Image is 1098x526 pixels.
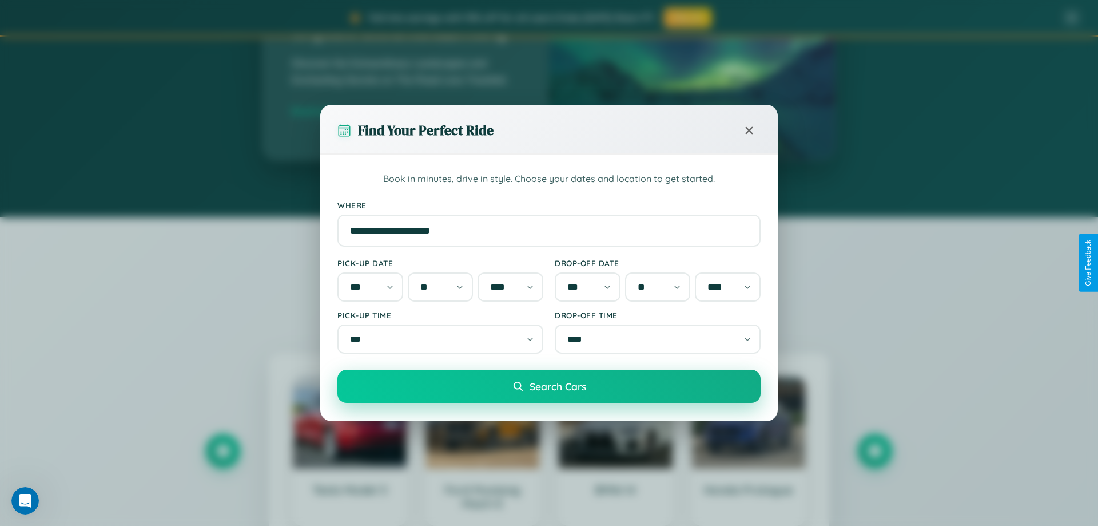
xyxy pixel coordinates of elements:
[337,200,761,210] label: Where
[337,370,761,403] button: Search Cars
[555,258,761,268] label: Drop-off Date
[337,172,761,187] p: Book in minutes, drive in style. Choose your dates and location to get started.
[555,310,761,320] label: Drop-off Time
[337,258,543,268] label: Pick-up Date
[337,310,543,320] label: Pick-up Time
[358,121,494,140] h3: Find Your Perfect Ride
[530,380,586,393] span: Search Cars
